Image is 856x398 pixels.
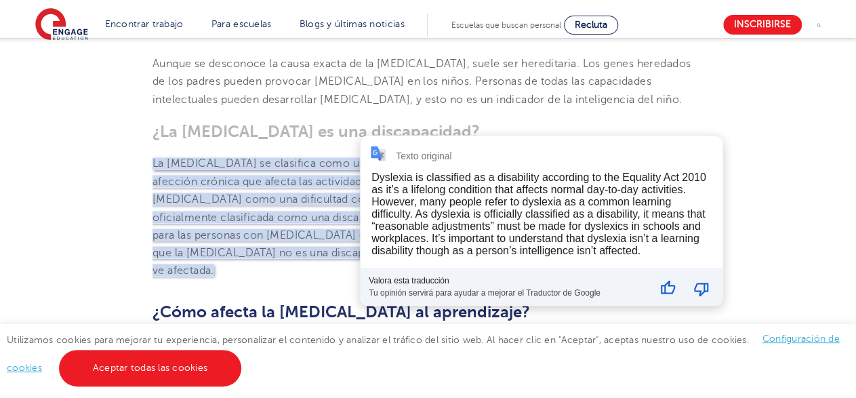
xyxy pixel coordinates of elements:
font: Utilizamos cookies para mejorar tu experiencia, personalizar el contenido y analizar el tráfico d... [7,334,749,344]
font: La [MEDICAL_DATA] se clasifica como una discapacidad según la Ley de Igualdad de 2010, ya que es ... [152,157,696,277]
div: Texto original [396,151,452,161]
font: ¿La [MEDICAL_DATA] es una discapacidad? [152,122,480,141]
div: Valora esta traducción [369,275,647,285]
div: Tu opinión servirá para ayudar a mejorar el Traductor de Google [369,285,647,297]
a: Aceptar todas las cookies [59,350,241,386]
button: Buena traducción [651,271,684,305]
font: Aunque se desconoce la causa exacta de la [MEDICAL_DATA], suele ser hereditaria. Los genes hereda... [152,58,691,106]
font: ¿Cómo afecta la [MEDICAL_DATA] al aprendizaje? [152,302,530,321]
font: Aceptar todas las cookies [93,363,207,373]
div: Dyslexia is classified as a disability according to the Equality Act 2010 as it’s a lifelong cond... [371,171,706,256]
button: Mala traducción [685,271,718,305]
